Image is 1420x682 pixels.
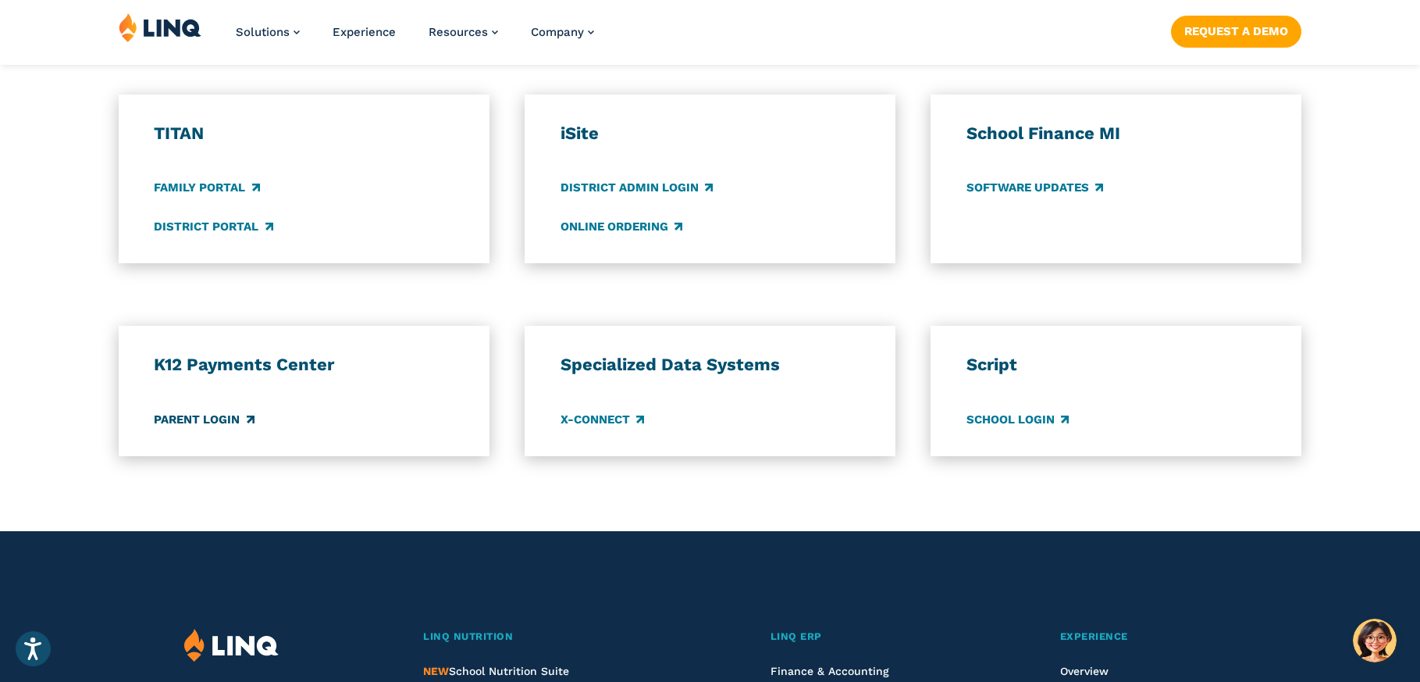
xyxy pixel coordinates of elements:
[1060,630,1128,642] span: Experience
[423,629,692,645] a: LINQ Nutrition
[1060,665,1109,677] a: Overview
[531,25,584,39] span: Company
[531,25,594,39] a: Company
[429,25,488,39] span: Resources
[119,12,201,42] img: LINQ | K‑12 Software
[154,354,454,376] h3: K12 Payments Center
[561,354,860,376] h3: Specialized Data Systems
[423,665,569,677] span: School Nutrition Suite
[429,25,498,39] a: Resources
[236,25,290,39] span: Solutions
[771,630,822,642] span: LINQ ERP
[771,629,982,645] a: LINQ ERP
[154,123,454,145] h3: TITAN
[1353,619,1397,662] button: Hello, have a question? Let’s chat.
[236,12,594,64] nav: Primary Navigation
[423,665,569,677] a: NEWSchool Nutrition Suite
[966,354,1266,376] h3: Script
[561,180,713,197] a: District Admin Login
[154,411,254,428] a: Parent Login
[236,25,300,39] a: Solutions
[561,218,682,235] a: Online Ordering
[1171,12,1301,47] nav: Button Navigation
[966,411,1069,428] a: School Login
[423,630,513,642] span: LINQ Nutrition
[966,180,1103,197] a: Software Updates
[1060,629,1236,645] a: Experience
[154,218,272,235] a: District Portal
[1171,16,1301,47] a: Request a Demo
[966,123,1266,145] h3: School Finance MI
[771,665,889,677] a: Finance & Accounting
[423,665,449,677] span: NEW
[333,25,396,39] a: Experience
[184,629,279,662] img: LINQ | K‑12 Software
[561,123,860,145] h3: iSite
[561,411,644,428] a: X-Connect
[154,180,259,197] a: Family Portal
